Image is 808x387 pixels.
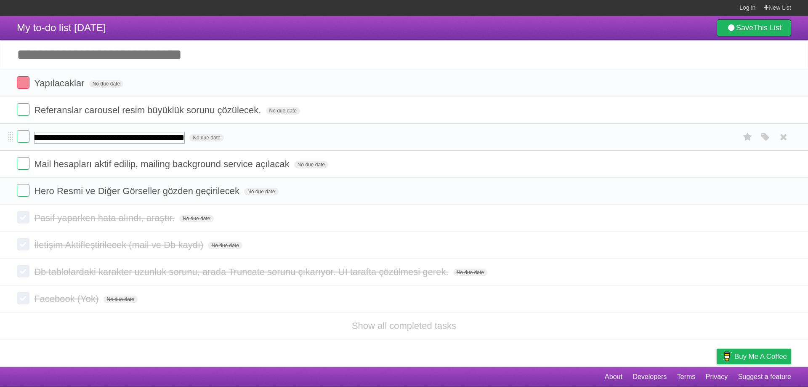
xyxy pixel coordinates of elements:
a: Show all completed tasks [352,320,456,331]
label: Done [17,238,29,251]
a: Suggest a feature [738,369,791,385]
span: Mail hesapları aktif edilip, mailing background service açılacak [34,159,292,169]
img: Buy me a coffee [721,349,732,363]
span: Yapılacaklar [34,78,86,88]
a: About [605,369,622,385]
span: No due date [266,107,300,115]
span: My to-do list [DATE] [17,22,106,33]
label: Done [17,130,29,143]
span: No due date [453,269,487,276]
a: Developers [633,369,667,385]
span: Referanslar carousel resim büyüklük sorunu çözülecek. [34,105,263,115]
span: No due date [89,80,123,88]
label: Done [17,157,29,170]
label: Done [17,292,29,304]
label: Star task [740,130,756,144]
span: No due date [208,242,242,249]
a: Buy me a coffee [717,349,791,364]
label: Done [17,265,29,278]
label: Done [17,184,29,197]
a: Terms [677,369,696,385]
span: Pasif yaparken hata alındı, araştır. [34,213,177,223]
span: Facebook (Yok) [34,294,101,304]
label: Done [17,103,29,116]
label: Done [17,211,29,224]
span: No due date [104,296,138,303]
span: Db tablolardaki karakter uzunluk sorunu, arada Truncate sorunu çıkarıyor. UI tarafta çözülmesi ge... [34,267,450,277]
span: No due date [179,215,213,222]
a: SaveThis List [717,19,791,36]
span: No due date [294,161,328,168]
label: Done [17,76,29,89]
span: No due date [244,188,278,195]
span: No due date [189,134,223,141]
span: İletişim Aktifleştirilecek (mail ve Db kaydı) [34,240,205,250]
a: Privacy [706,369,728,385]
span: Hero Resmi ve Diğer Görseller gözden geçirilecek [34,186,242,196]
span: Buy me a coffee [734,349,787,364]
b: This List [753,24,781,32]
